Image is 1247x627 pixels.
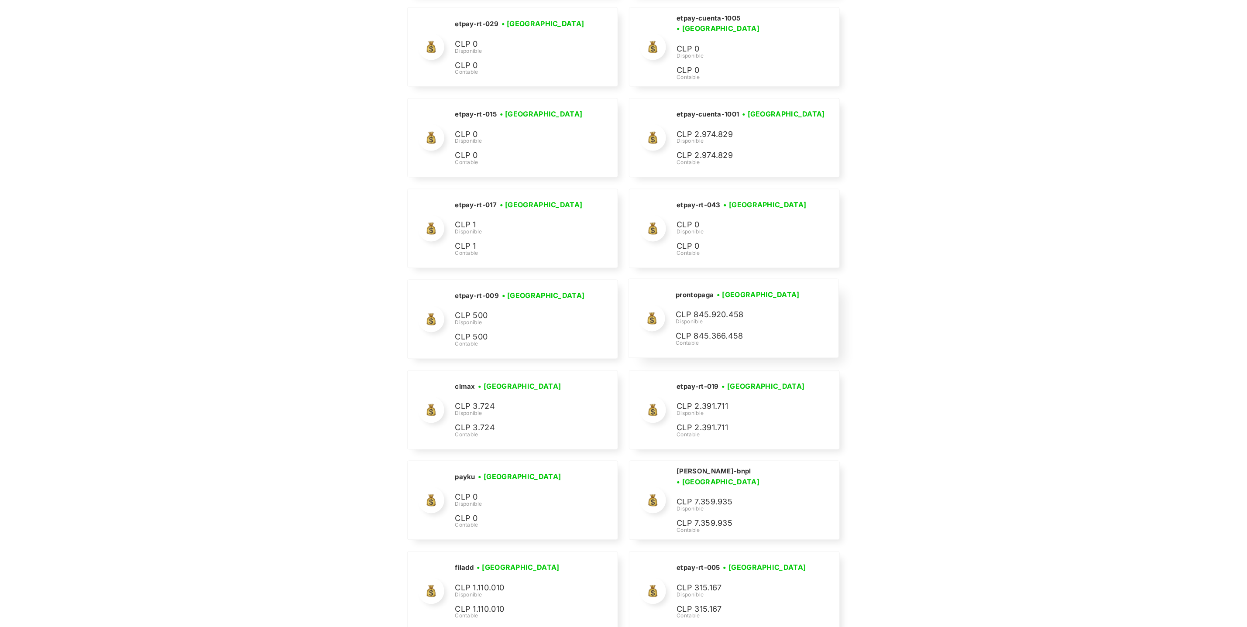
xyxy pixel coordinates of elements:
p: CLP 315.167 [677,582,807,595]
h2: etpay-rt-017 [455,201,497,210]
div: Contable [455,68,587,76]
h3: • [GEOGRAPHIC_DATA] [500,200,583,210]
p: CLP 1 [455,219,586,232]
h3: • [GEOGRAPHIC_DATA] [477,562,560,573]
div: Disponible [677,52,828,60]
div: Disponible [677,505,828,513]
p: CLP 7.359.935 [677,517,807,530]
div: Contable [676,339,807,347]
h2: etpay-cuenta-1005 [677,14,740,23]
p: CLP 0 [677,240,807,253]
h2: etpay-rt-029 [455,20,498,28]
h2: etpay-cuenta-1001 [677,110,739,119]
p: CLP 845.920.458 [676,309,807,322]
p: CLP 845.366.458 [676,330,807,343]
h2: etpay-rt-019 [677,383,719,391]
p: CLP 0 [677,219,807,232]
p: CLP 0 [455,513,586,525]
div: Contable [455,250,586,257]
h2: etpay-rt-009 [455,292,499,301]
p: CLP 3.724 [455,422,586,435]
p: CLP 2.391.711 [677,401,807,413]
div: Disponible [455,137,586,145]
div: Disponible [455,319,587,327]
div: Contable [677,527,828,534]
p: CLP 2.391.711 [677,422,807,435]
p: CLP 315.167 [677,603,807,616]
div: Contable [677,612,809,620]
div: Contable [677,73,828,81]
div: Contable [455,612,586,620]
p: CLP 0 [455,59,586,72]
p: CLP 0 [677,64,807,77]
p: CLP 2.974.829 [677,129,807,141]
div: Disponible [677,591,809,599]
div: Contable [455,431,586,439]
div: Disponible [677,137,828,145]
h3: • [GEOGRAPHIC_DATA] [502,18,584,29]
p: CLP 0 [455,491,586,504]
p: CLP 1 [455,240,586,253]
div: Contable [677,250,809,257]
h3: • [GEOGRAPHIC_DATA] [724,200,807,210]
p: CLP 0 [677,43,807,55]
h3: • [GEOGRAPHIC_DATA] [742,109,825,120]
p: CLP 1.110.010 [455,603,586,616]
p: CLP 1.110.010 [455,582,586,595]
p: CLP 2.974.829 [677,150,807,162]
h3: • [GEOGRAPHIC_DATA] [723,562,806,573]
p: CLP 0 [455,150,586,162]
p: CLP 500 [455,331,586,344]
p: CLP 3.724 [455,401,586,413]
div: Contable [677,431,807,439]
h3: • [GEOGRAPHIC_DATA] [677,477,759,487]
p: CLP 0 [455,38,586,51]
h2: prontopaga [676,291,714,300]
h2: etpay-rt-005 [677,564,720,572]
div: Contable [455,340,587,348]
p: CLP 0 [455,129,586,141]
p: CLP 7.359.935 [677,496,807,509]
div: Contable [455,521,586,529]
h2: filadd [455,564,474,572]
h3: • [GEOGRAPHIC_DATA] [502,291,585,301]
h2: clmax [455,383,475,391]
h3: • [GEOGRAPHIC_DATA] [478,381,561,392]
h2: etpay-rt-015 [455,110,497,119]
h3: • [GEOGRAPHIC_DATA] [478,472,561,482]
div: Disponible [677,228,809,236]
h2: etpay-rt-043 [677,201,721,210]
div: Disponible [455,500,586,508]
div: Disponible [455,228,586,236]
h3: • [GEOGRAPHIC_DATA] [722,381,805,392]
div: Disponible [455,47,587,55]
h3: • [GEOGRAPHIC_DATA] [677,23,759,34]
h2: payku [455,473,475,482]
div: Contable [455,159,586,167]
h2: [PERSON_NAME]-bnpl [677,467,751,476]
div: Disponible [455,591,586,599]
div: Disponible [676,318,807,326]
div: Disponible [677,410,807,418]
div: Contable [677,159,828,167]
h3: • [GEOGRAPHIC_DATA] [717,290,800,300]
h3: • [GEOGRAPHIC_DATA] [500,109,583,120]
p: CLP 500 [455,310,586,322]
div: Disponible [455,410,586,418]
